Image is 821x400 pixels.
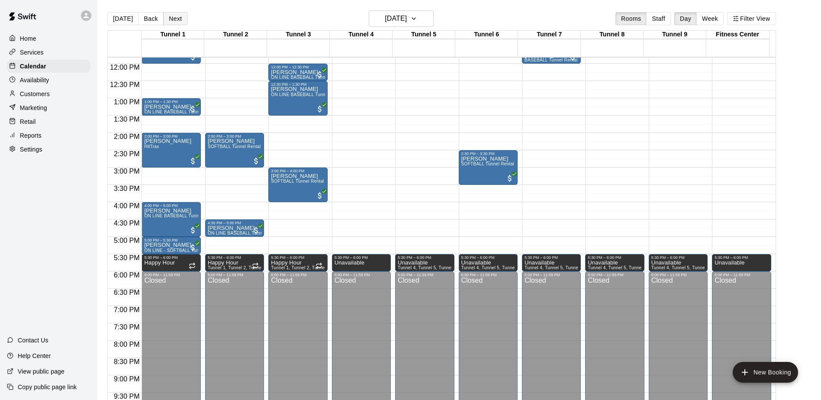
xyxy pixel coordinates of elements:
[522,254,581,271] div: 5:30 PM – 6:00 PM: Unavailable
[144,213,225,218] span: ON LINE BASEBALL Tunnel 1-6 Rental
[18,336,48,345] p: Contact Us
[369,10,434,27] button: [DATE]
[651,265,771,270] span: Tunnel 4, Tunnel 5, Tunnel 6, Tunnel 7, Tunnel 8, Tunnel 9
[588,255,641,260] div: 5:30 PM – 6:00 PM
[189,262,196,269] span: Recurring event
[271,75,352,80] span: ON LINE BASEBALL Tunnel 1-6 Rental
[112,98,142,106] span: 1:00 PM
[271,169,325,173] div: 3:00 PM – 4:00 PM
[18,367,64,376] p: View public page
[271,92,352,97] span: ON LINE BASEBALL Tunnel 1-6 Rental
[461,161,515,166] span: SOFTBALL Tunnel Rental
[20,62,46,71] p: Calendar
[706,31,769,39] div: Fitness Center
[715,273,768,277] div: 6:00 PM – 11:59 PM
[189,226,197,235] span: All customers have paid
[588,265,708,270] span: Tunnel 4, Tunnel 5, Tunnel 6, Tunnel 7, Tunnel 8, Tunnel 9
[7,87,90,100] a: Customers
[112,133,142,140] span: 2:00 PM
[112,237,142,244] span: 5:00 PM
[112,254,142,261] span: 5:30 PM
[316,191,324,200] span: All customers have paid
[144,238,198,242] div: 5:00 PM – 5:30 PM
[142,237,200,254] div: 5:00 PM – 5:30 PM: Vikram Prasanna
[112,289,142,296] span: 6:30 PM
[144,255,198,260] div: 5:30 PM – 6:00 PM
[142,202,200,237] div: 4:00 PM – 5:00 PM: Benjamin Rodriguez
[189,157,197,165] span: All customers have paid
[189,243,197,252] span: All customers have paid
[268,64,327,81] div: 12:00 PM – 12:30 PM: Luke Callow
[455,31,518,39] div: Tunnel 6
[112,375,142,383] span: 9:00 PM
[7,115,90,128] a: Retail
[208,265,267,270] span: Tunnel 1, Tunnel 2, Tunnel 3
[144,203,198,208] div: 4:00 PM – 5:00 PM
[7,129,90,142] a: Reports
[267,31,330,39] div: Tunnel 3
[398,273,451,277] div: 6:00 PM – 11:59 PM
[20,103,47,112] p: Marketing
[20,117,36,126] p: Retail
[7,101,90,114] a: Marketing
[7,74,90,87] div: Availability
[646,12,671,25] button: Staff
[271,265,330,270] span: Tunnel 1, Tunnel 2, Tunnel 3
[208,273,261,277] div: 6:00 PM – 11:59 PM
[108,81,142,88] span: 12:30 PM
[316,262,322,269] span: Recurring event
[644,31,706,39] div: Tunnel 9
[398,265,518,270] span: Tunnel 4, Tunnel 5, Tunnel 6, Tunnel 7, Tunnel 8, Tunnel 9
[144,273,198,277] div: 6:00 PM – 11:59 PM
[112,202,142,210] span: 4:00 PM
[20,76,49,84] p: Availability
[204,31,267,39] div: Tunnel 2
[271,255,325,260] div: 5:30 PM – 6:00 PM
[208,255,261,260] div: 5:30 PM – 6:00 PM
[112,185,142,192] span: 3:30 PM
[20,90,50,98] p: Customers
[385,13,407,25] h6: [DATE]
[108,64,142,71] span: 12:00 PM
[525,265,644,270] span: Tunnel 4, Tunnel 5, Tunnel 6, Tunnel 7, Tunnel 8, Tunnel 9
[330,31,393,39] div: Tunnel 4
[271,65,325,69] div: 12:00 PM – 12:30 PM
[268,168,327,202] div: 3:00 PM – 4:00 PM: SOFTBALL Tunnel Rental
[461,255,515,260] div: 5:30 PM – 6:00 PM
[208,144,261,149] span: SOFTBALL Tunnel Rental
[208,221,261,225] div: 4:30 PM – 5:00 PM
[525,273,578,277] div: 6:00 PM – 11:59 PM
[208,231,289,235] span: ON LINE BASEBALL Tunnel 1-6 Rental
[459,254,518,271] div: 5:30 PM – 6:00 PM: Unavailable
[18,352,51,360] p: Help Center
[712,254,771,271] div: 5:30 PM – 6:00 PM: Unavailable
[461,265,581,270] span: Tunnel 4, Tunnel 5, Tunnel 6, Tunnel 7, Tunnel 8, Tunnel 9
[398,255,451,260] div: 5:30 PM – 6:00 PM
[461,273,515,277] div: 6:00 PM – 11:59 PM
[18,383,77,391] p: Copy public page link
[525,58,578,62] span: BASEBALL Tunnel Rental
[332,254,391,271] div: 5:30 PM – 6:00 PM: Unavailable
[138,12,164,25] button: Back
[112,271,142,279] span: 6:00 PM
[20,131,42,140] p: Reports
[459,150,518,185] div: 2:30 PM – 3:30 PM: SOFTBALL Tunnel Rental
[696,12,724,25] button: Week
[335,273,388,277] div: 6:00 PM – 11:59 PM
[271,179,324,184] span: SOFTBALL Tunnel Rental
[271,273,325,277] div: 6:00 PM – 11:59 PM
[189,105,197,113] span: All customers have paid
[205,254,264,271] div: 5:30 PM – 6:00 PM: Happy Hour
[112,358,142,365] span: 8:30 PM
[208,134,261,139] div: 2:00 PM – 3:00 PM
[20,145,42,154] p: Settings
[588,273,641,277] div: 6:00 PM – 11:59 PM
[112,168,142,175] span: 3:00 PM
[335,255,388,260] div: 5:30 PM – 6:00 PM
[112,393,142,400] span: 9:30 PM
[142,133,200,168] div: 2:00 PM – 3:00 PM: Spencer Russell
[505,174,514,183] span: All customers have paid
